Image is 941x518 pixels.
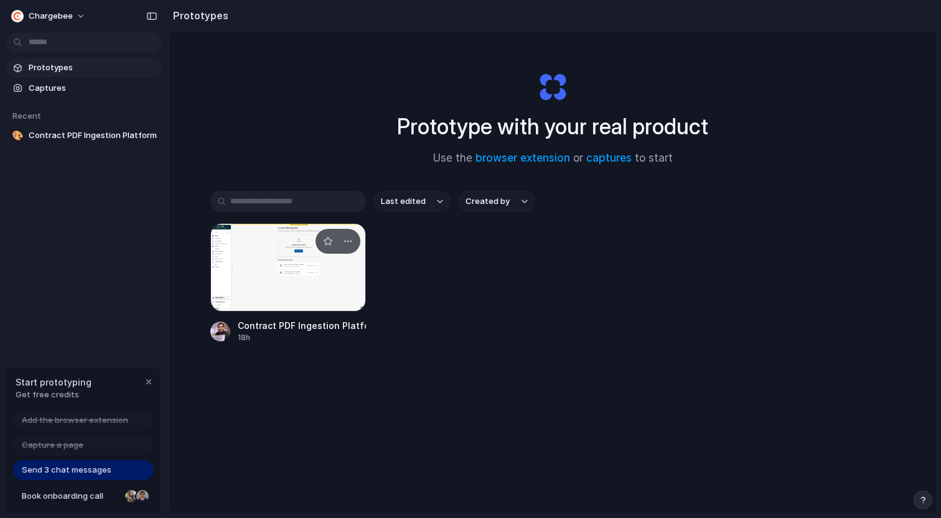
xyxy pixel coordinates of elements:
[22,464,111,476] span: Send 3 chat messages
[373,191,451,212] button: Last edited
[135,489,150,504] div: Christian Iacullo
[6,58,162,77] a: Prototypes
[586,152,632,164] a: captures
[238,319,366,332] div: Contract PDF Ingestion Platform
[6,126,162,145] a: 🎨Contract PDF Ingestion Platform
[6,79,162,98] a: Captures
[12,111,41,121] span: Recent
[22,490,120,502] span: Book onboarding call
[22,414,128,427] span: Add the browser extension
[29,10,73,22] span: Chargebee
[397,110,708,143] h1: Prototype with your real product
[433,150,673,167] span: Use the or to start
[210,223,366,343] a: Contract PDF Ingestion PlatformContract PDF Ingestion Platform18h
[475,152,570,164] a: browser extension
[238,332,366,343] div: 18h
[466,195,510,208] span: Created by
[458,191,535,212] button: Created by
[29,82,157,95] span: Captures
[168,8,228,23] h2: Prototypes
[381,195,426,208] span: Last edited
[6,6,92,26] button: Chargebee
[16,389,91,401] span: Get free credits
[29,129,157,142] span: Contract PDF Ingestion Platform
[16,376,91,389] span: Start prototyping
[124,489,139,504] div: Nicole Kubica
[11,129,24,142] div: 🎨
[22,439,83,451] span: Capture a page
[13,486,154,506] a: Book onboarding call
[29,62,157,74] span: Prototypes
